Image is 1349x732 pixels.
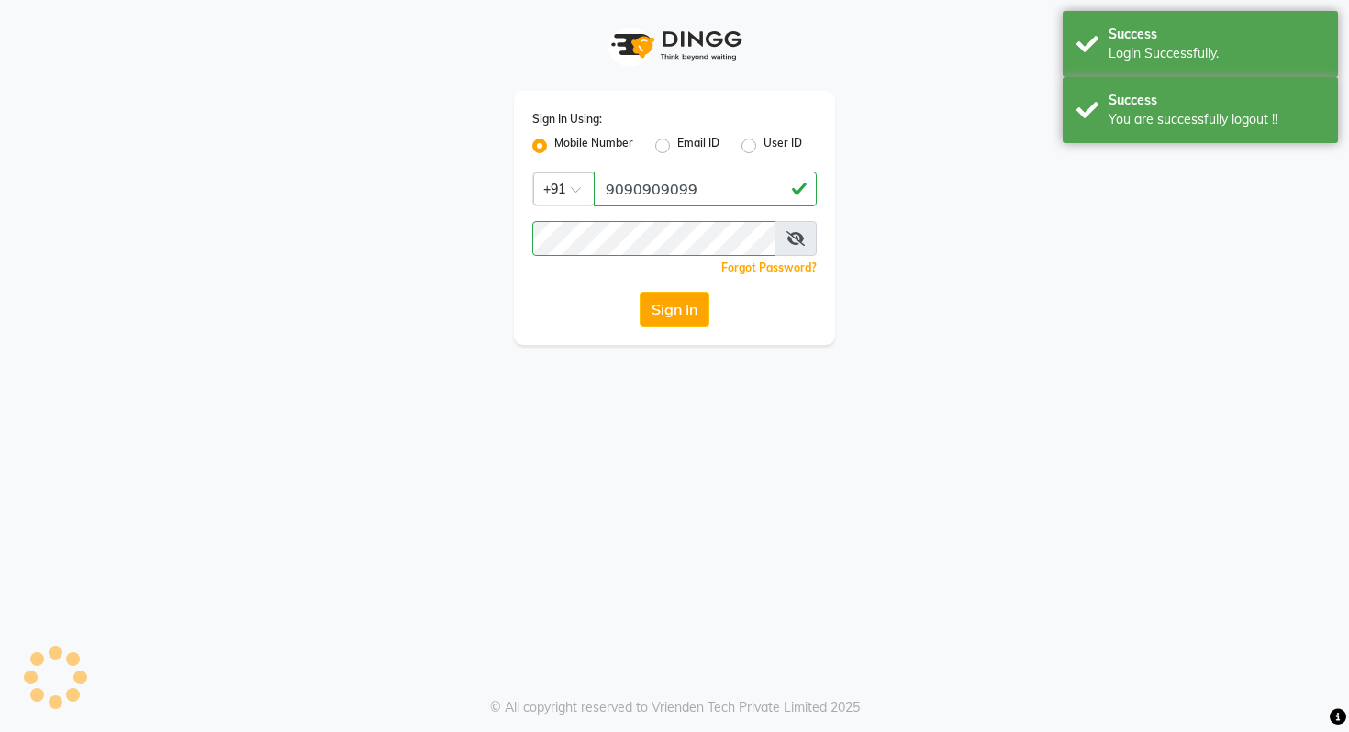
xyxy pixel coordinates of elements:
input: Username [532,221,775,256]
div: Success [1109,25,1324,44]
div: You are successfully logout !! [1109,110,1324,129]
label: Email ID [677,135,719,157]
div: Login Successfully. [1109,44,1324,63]
input: Username [594,172,817,206]
a: Forgot Password? [721,261,817,274]
label: User ID [764,135,802,157]
label: Mobile Number [554,135,633,157]
div: Success [1109,91,1324,110]
img: logo1.svg [601,18,748,72]
button: Sign In [640,292,709,327]
label: Sign In Using: [532,111,602,128]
